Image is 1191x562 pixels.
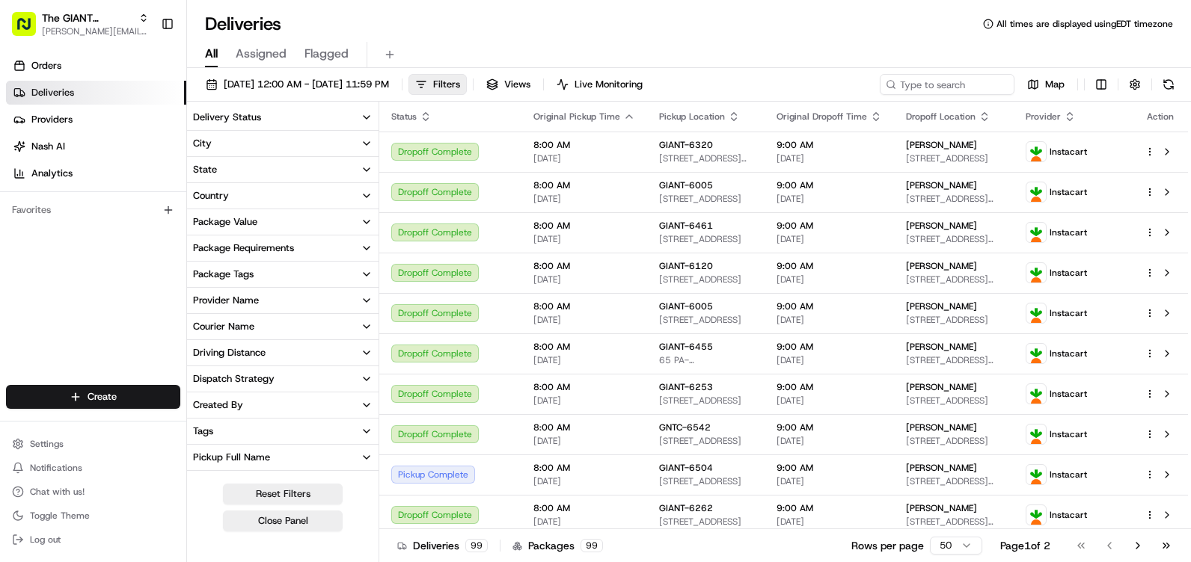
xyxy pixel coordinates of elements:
div: Packages [512,538,603,553]
span: GIANT-6253 [659,381,713,393]
span: Instacart [1050,509,1087,521]
button: Settings [6,433,180,454]
span: Nash AI [31,140,65,153]
input: Type to search [880,74,1014,95]
span: 8:00 AM [533,341,635,353]
button: Create [6,385,180,409]
span: Original Pickup Time [533,111,620,123]
span: Create [88,390,117,404]
div: Action [1145,111,1176,123]
span: Filters [433,78,460,91]
span: [DATE] [533,233,635,245]
span: Instacart [1050,146,1087,158]
span: [DATE] [777,274,882,285]
span: Original Dropoff Time [777,111,867,123]
span: [PERSON_NAME] [906,139,977,151]
span: [STREET_ADDRESS][PERSON_NAME] [906,475,1002,487]
span: [STREET_ADDRESS] [906,314,1002,326]
p: Rows per page [851,538,924,553]
button: Created By [187,392,379,418]
span: [DATE] [777,354,882,366]
span: [DATE] [777,314,882,326]
p: Welcome 👋 [15,60,272,84]
div: Country [193,189,229,203]
button: Courier Name [187,314,379,339]
div: 99 [465,539,488,552]
img: profile_instacart_ahold_partner.png [1026,465,1046,484]
div: Pickup Business Name [193,477,293,490]
span: Instacart [1050,307,1087,319]
span: Live Monitoring [575,78,643,91]
span: Log out [30,534,61,546]
span: 65 PA-[GEOGRAPHIC_DATA], [GEOGRAPHIC_DATA] [659,354,753,366]
h1: Deliveries [205,12,281,36]
div: Package Requirements [193,241,294,255]
div: Provider Name [193,294,259,307]
div: Start new chat [51,143,245,158]
span: [STREET_ADDRESS][PERSON_NAME] [906,516,1002,528]
span: [DATE] [533,354,635,366]
div: Pickup Full Name [193,451,270,464]
button: The GIANT Company [42,10,132,25]
a: Nash AI [6,135,186,158]
img: profile_instacart_ahold_partner.png [1026,263,1046,282]
div: Created By [193,398,243,412]
span: Analytics [31,167,73,180]
span: [STREET_ADDRESS][PERSON_NAME] [906,233,1002,245]
a: Analytics [6,161,186,185]
img: profile_instacart_ahold_partner.png [1026,142,1046,161]
span: 9:00 AM [777,381,882,393]
img: profile_instacart_ahold_partner.png [1026,384,1046,404]
span: [STREET_ADDRESS][PERSON_NAME][PERSON_NAME] [659,152,753,164]
div: City [193,137,212,150]
div: Deliveries [397,538,488,553]
span: [DATE] [533,314,635,326]
span: [DATE] [777,193,882,205]
button: Reset Filters [223,484,343,504]
div: 📗 [15,218,27,230]
span: Instacart [1050,348,1087,359]
a: Providers [6,108,186,132]
input: Clear [39,96,247,112]
span: [DATE] [777,475,882,487]
button: Tags [187,419,379,444]
span: Instacart [1050,186,1087,198]
button: Start new chat [254,147,272,165]
img: profile_instacart_ahold_partner.png [1026,223,1046,242]
span: [PERSON_NAME] [906,179,977,191]
span: Pylon [149,253,181,265]
span: [PERSON_NAME] [906,421,977,433]
span: [STREET_ADDRESS][PERSON_NAME] [906,274,1002,285]
button: The GIANT Company[PERSON_NAME][EMAIL_ADDRESS][DOMAIN_NAME] [6,6,155,42]
div: 99 [581,539,603,552]
span: Map [1045,78,1065,91]
span: Instacart [1050,428,1087,440]
div: State [193,163,217,176]
span: [DATE] [533,274,635,285]
img: profile_instacart_ahold_partner.png [1026,424,1046,444]
span: 8:00 AM [533,179,635,191]
button: Package Value [187,209,379,235]
button: Pickup Full Name [187,445,379,470]
span: 8:00 AM [533,381,635,393]
span: 9:00 AM [777,502,882,514]
span: [DATE] [777,233,882,245]
span: [STREET_ADDRESS] [659,314,753,326]
span: 8:00 AM [533,300,635,312]
span: All [205,45,218,63]
div: Package Value [193,215,257,229]
button: Toggle Theme [6,505,180,526]
img: Nash [15,15,45,45]
img: profile_instacart_ahold_partner.png [1026,303,1046,323]
span: [PERSON_NAME][EMAIL_ADDRESS][DOMAIN_NAME] [42,25,149,37]
span: Notifications [30,462,82,474]
span: GIANT-6120 [659,260,713,272]
span: Orders [31,59,61,72]
img: profile_instacart_ahold_partner.png [1026,182,1046,202]
span: 8:00 AM [533,139,635,151]
span: [STREET_ADDRESS] [659,233,753,245]
span: [STREET_ADDRESS] [659,193,753,205]
button: Provider Name [187,288,379,313]
button: Refresh [1158,74,1179,95]
span: GIANT-6262 [659,502,713,514]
